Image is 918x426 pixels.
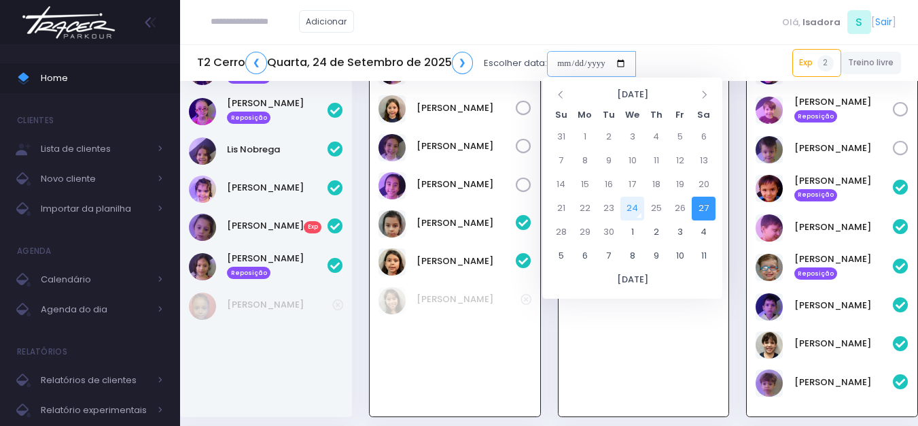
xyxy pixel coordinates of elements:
[189,98,216,125] img: Isabella Arouca
[794,252,894,280] a: [PERSON_NAME] Reposição
[41,200,149,218] span: Importar da planilha
[41,271,149,289] span: Calendário
[794,189,838,201] span: Reposição
[189,176,216,203] img: Manuela Matos
[245,52,267,74] a: ❮
[668,244,692,268] td: 10
[644,197,668,220] td: 25
[41,372,149,389] span: Relatórios de clientes
[227,298,332,312] a: [PERSON_NAME]
[692,220,716,244] td: 4
[792,49,841,76] a: Exp2
[189,293,216,320] img: Clara Pimenta Amaral
[756,331,783,359] img: Theodoro Scatena Bernabei de Oliveira
[794,337,894,350] a: [PERSON_NAME]
[756,97,783,124] img: Pedro Peloso
[756,214,783,242] img: Lucas Vidal
[573,197,597,220] td: 22
[17,237,52,265] h4: Agenda
[189,214,216,241] img: Mel Meirelles
[573,84,692,105] th: [DATE]
[668,220,692,244] td: 3
[847,10,871,34] span: S
[644,149,668,173] td: 11
[549,197,573,220] td: 21
[597,149,620,173] td: 9
[378,287,406,314] img: Catharina Morais Ablas
[227,252,328,279] a: [PERSON_NAME] Reposição
[197,52,473,74] h5: T2 Cerro Quarta, 24 de Setembro de 2025
[573,244,597,268] td: 6
[378,134,406,161] img: Isabela Borges
[620,244,644,268] td: 8
[573,173,597,197] td: 15
[304,221,321,233] span: Exp
[794,267,838,280] span: Reposição
[41,69,163,87] span: Home
[668,197,692,220] td: 26
[756,175,783,202] img: Inácio Goulart Azevedo
[875,15,892,29] a: Sair
[227,219,328,233] a: [PERSON_NAME]Exp
[692,125,716,149] td: 6
[41,301,149,318] span: Agenda do dia
[378,172,406,199] img: Marissa Razo Uno
[17,338,67,365] h4: Relatórios
[189,137,216,165] img: Lis Nobrega Gomes
[756,254,783,281] img: Max Wainer
[794,110,838,122] span: Reposição
[417,178,516,191] a: [PERSON_NAME]
[692,244,716,268] td: 11
[597,173,620,197] td: 16
[549,268,716,292] th: [DATE]
[378,95,406,122] img: Elena Fuchs
[644,173,668,197] td: 18
[777,7,901,37] div: [ ]
[378,210,406,237] img: ILKA Gonzalez da Rosa
[41,402,149,419] span: Relatório experimentais
[378,248,406,276] img: Maya Fuchs
[668,105,692,125] th: Fr
[756,136,783,163] img: Rafael Ferreira Brunetti
[549,149,573,173] td: 7
[802,16,841,29] span: Isadora
[189,253,216,280] img: Victoria Orsi Doho
[668,125,692,149] td: 5
[692,149,716,173] td: 13
[620,197,644,220] td: 24
[227,143,328,157] a: Lis Nobrega
[227,97,328,124] a: [PERSON_NAME] Reposição
[573,149,597,173] td: 8
[417,293,520,306] a: [PERSON_NAME]
[644,244,668,268] td: 9
[597,244,620,268] td: 7
[794,299,894,312] a: [PERSON_NAME]
[620,173,644,197] td: 17
[620,149,644,173] td: 10
[417,216,516,230] a: [PERSON_NAME]
[841,52,902,74] a: Treino livre
[794,220,894,234] a: [PERSON_NAME]
[549,173,573,197] td: 14
[549,244,573,268] td: 5
[597,105,620,125] th: Tu
[41,140,149,158] span: Lista de clientes
[549,125,573,149] td: 31
[668,149,692,173] td: 12
[41,170,149,188] span: Novo cliente
[756,370,783,397] img: Tiago Costa
[620,105,644,125] th: We
[597,220,620,244] td: 30
[573,105,597,125] th: Mo
[692,173,716,197] td: 20
[227,181,328,195] a: [PERSON_NAME]
[794,142,894,155] a: [PERSON_NAME]
[817,55,834,71] span: 2
[417,101,516,115] a: [PERSON_NAME]
[197,48,636,79] div: Escolher data:
[782,16,800,29] span: Olá,
[794,376,894,389] a: [PERSON_NAME]
[573,125,597,149] td: 1
[573,220,597,244] td: 29
[620,220,644,244] td: 1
